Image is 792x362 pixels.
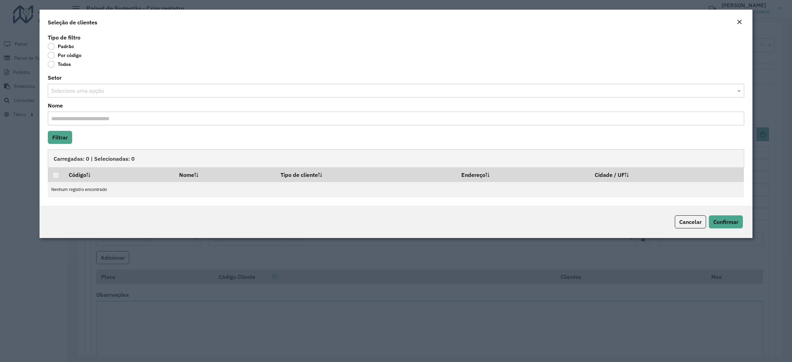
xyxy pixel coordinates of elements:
[48,182,744,197] td: Nenhum registro encontrado
[713,218,738,225] span: Confirmar
[48,149,744,167] div: Carregadas: 0 | Selecionadas: 0
[675,215,706,228] button: Cancelar
[48,131,72,144] button: Filtrar
[679,218,702,225] span: Cancelar
[174,167,276,182] th: Nome
[276,167,457,182] th: Tipo de cliente
[735,18,744,27] button: Close
[48,73,62,82] label: Setor
[48,18,97,26] h4: Seleção de clientes
[457,167,590,182] th: Endereço
[48,33,80,42] label: Tipo de filtro
[48,101,63,110] label: Nome
[48,52,81,59] label: Por código
[48,43,74,50] label: Padrão
[737,19,742,25] em: Fechar
[48,61,71,68] label: Todos
[709,215,743,228] button: Confirmar
[590,167,744,182] th: Cidade / UF
[64,167,174,182] th: Código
